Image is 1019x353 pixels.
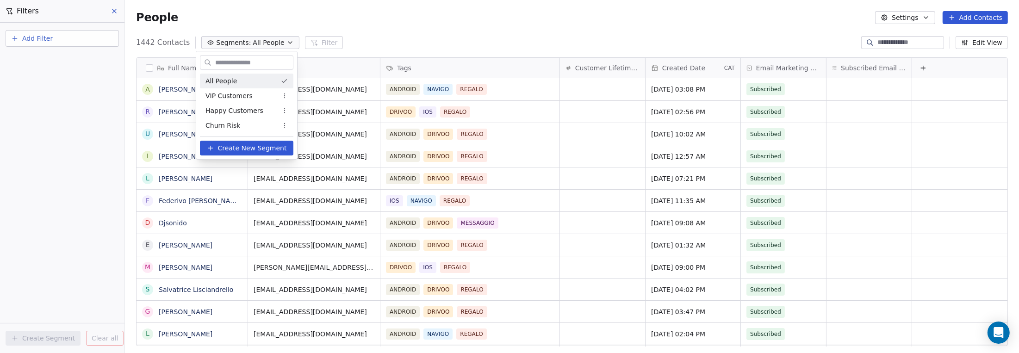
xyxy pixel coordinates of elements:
span: Happy Customers [205,106,263,116]
span: [PERSON_NAME][EMAIL_ADDRESS][DOMAIN_NAME] [254,263,374,272]
span: [EMAIL_ADDRESS][DOMAIN_NAME] [254,152,367,161]
span: [DATE] 04:02 PM [651,285,705,294]
span: [DATE] 03:08 PM [651,85,705,94]
span: All People [205,76,237,86]
span: [DATE] 03:47 PM [651,307,705,316]
span: [DATE] 09:08 AM [651,218,706,228]
span: [EMAIL_ADDRESS][DOMAIN_NAME] [254,196,367,205]
span: [EMAIL_ADDRESS][DOMAIN_NAME] [254,107,367,117]
span: [EMAIL_ADDRESS][DOMAIN_NAME] [254,130,367,139]
span: [DATE] 12:57 AM [651,152,706,161]
span: [DATE] 01:32 AM [651,241,706,250]
span: VIP Customers [205,91,253,101]
span: [EMAIL_ADDRESS][DOMAIN_NAME] [254,307,367,316]
span: [DATE] 11:35 AM [651,196,706,205]
span: [EMAIL_ADDRESS][DOMAIN_NAME] [254,241,367,250]
span: [DATE] 02:04 PM [651,329,705,339]
div: Suggestions [200,74,293,133]
div: grid [248,78,1008,347]
span: [DATE] 02:56 PM [651,107,705,117]
span: [EMAIL_ADDRESS][DOMAIN_NAME] [254,329,367,339]
span: [EMAIL_ADDRESS][DOMAIN_NAME] [254,218,367,228]
span: [DATE] 07:21 PM [651,174,705,183]
span: [EMAIL_ADDRESS][DOMAIN_NAME] [254,85,367,94]
span: Create New Segment [218,143,287,153]
span: [EMAIL_ADDRESS][DOMAIN_NAME] [254,285,367,294]
span: [DATE] 09:00 PM [651,263,705,272]
button: Create New Segment [200,141,293,155]
span: [EMAIL_ADDRESS][DOMAIN_NAME] [254,174,367,183]
span: Churn Risk [205,121,240,130]
span: [DATE] 10:02 AM [651,130,706,139]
